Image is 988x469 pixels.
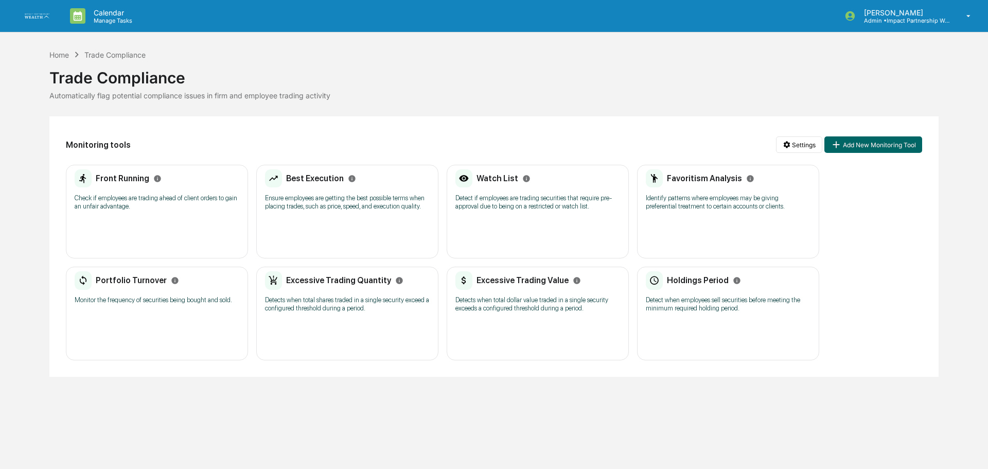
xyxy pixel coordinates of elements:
[153,175,162,183] svg: Info
[455,194,620,211] p: Detect if employees are trading securities that require pre-approval due to being on a restricted...
[49,91,939,100] div: Automatically flag potential compliance issues in firm and employee trading activity
[75,296,239,304] p: Monitor the frequency of securities being bought and sold.
[667,173,742,183] h2: Favoritism Analysis
[856,17,951,24] p: Admin • Impact Partnership Wealth
[96,173,149,183] h2: Front Running
[667,275,729,285] h2: Holdings Period
[84,50,146,59] div: Trade Compliance
[25,13,49,19] img: logo
[824,136,922,153] button: Add New Monitoring Tool
[49,50,69,59] div: Home
[746,175,754,183] svg: Info
[646,194,810,211] p: Identify patterns where employees may be giving preferential treatment to certain accounts or cli...
[646,296,810,312] p: Detect when employees sell securities before meeting the minimum required holding period.
[265,194,430,211] p: Ensure employees are getting the best possible terms when placing trades, such as price, speed, a...
[66,140,131,150] h2: Monitoring tools
[477,275,569,285] h2: Excessive Trading Value
[856,8,951,17] p: [PERSON_NAME]
[573,276,581,285] svg: Info
[522,175,531,183] svg: Info
[96,275,167,285] h2: Portfolio Turnover
[171,276,179,285] svg: Info
[286,173,344,183] h2: Best Execution
[75,194,239,211] p: Check if employees are trading ahead of client orders to gain an unfair advantage.
[455,296,620,312] p: Detects when total dollar value traded in a single security exceeds a configured threshold during...
[286,275,391,285] h2: Excessive Trading Quantity
[85,17,137,24] p: Manage Tasks
[733,276,741,285] svg: Info
[348,175,356,183] svg: Info
[477,173,518,183] h2: Watch List
[265,296,430,312] p: Detects when total shares traded in a single security exceed a configured threshold during a period.
[49,60,939,87] div: Trade Compliance
[776,136,822,153] button: Settings
[85,8,137,17] p: Calendar
[395,276,403,285] svg: Info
